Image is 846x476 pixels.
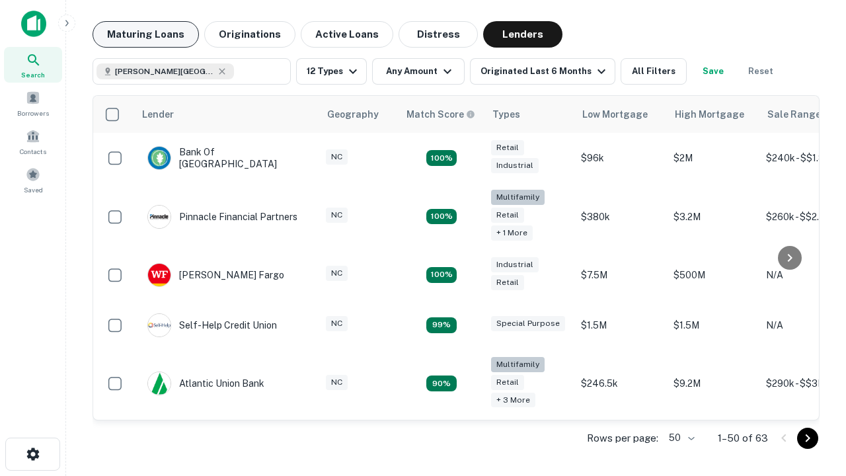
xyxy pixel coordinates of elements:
[426,317,457,333] div: Matching Properties: 11, hasApolloMatch: undefined
[426,209,457,225] div: Matching Properties: 20, hasApolloMatch: undefined
[21,69,45,80] span: Search
[399,96,484,133] th: Capitalize uses an advanced AI algorithm to match your search with the best lender. The match sco...
[492,106,520,122] div: Types
[148,372,171,395] img: picture
[147,205,297,229] div: Pinnacle Financial Partners
[692,58,734,85] button: Save your search to get updates of matches that match your search criteria.
[582,106,648,122] div: Low Mortgage
[301,21,393,48] button: Active Loans
[664,428,697,448] div: 50
[621,58,687,85] button: All Filters
[406,107,473,122] h6: Match Score
[93,21,199,48] button: Maturing Loans
[406,107,475,122] div: Capitalize uses an advanced AI algorithm to match your search with the best lender. The match sco...
[4,47,62,83] a: Search
[4,85,62,121] a: Borrowers
[491,190,545,205] div: Multifamily
[426,150,457,166] div: Matching Properties: 15, hasApolloMatch: undefined
[319,96,399,133] th: Geography
[491,225,533,241] div: + 1 more
[115,65,214,77] span: [PERSON_NAME][GEOGRAPHIC_DATA], [GEOGRAPHIC_DATA]
[326,149,348,165] div: NC
[484,96,574,133] th: Types
[491,208,524,223] div: Retail
[574,133,667,183] td: $96k
[574,350,667,417] td: $246.5k
[491,257,539,272] div: Industrial
[574,300,667,350] td: $1.5M
[296,58,367,85] button: 12 Types
[740,58,782,85] button: Reset
[491,357,545,372] div: Multifamily
[20,146,46,157] span: Contacts
[491,158,539,173] div: Industrial
[470,58,615,85] button: Originated Last 6 Months
[767,106,821,122] div: Sale Range
[326,316,348,331] div: NC
[667,250,759,300] td: $500M
[21,11,46,37] img: capitalize-icon.png
[483,21,562,48] button: Lenders
[4,162,62,198] a: Saved
[667,183,759,250] td: $3.2M
[780,328,846,391] iframe: Chat Widget
[148,206,171,228] img: picture
[326,375,348,390] div: NC
[426,376,457,391] div: Matching Properties: 10, hasApolloMatch: undefined
[372,58,465,85] button: Any Amount
[326,208,348,223] div: NC
[147,372,264,395] div: Atlantic Union Bank
[574,183,667,250] td: $380k
[667,133,759,183] td: $2M
[667,350,759,417] td: $9.2M
[491,140,524,155] div: Retail
[147,146,306,170] div: Bank Of [GEOGRAPHIC_DATA]
[4,124,62,159] a: Contacts
[204,21,295,48] button: Originations
[481,63,609,79] div: Originated Last 6 Months
[147,263,284,287] div: [PERSON_NAME] Fargo
[134,96,319,133] th: Lender
[327,106,379,122] div: Geography
[399,21,478,48] button: Distress
[675,106,744,122] div: High Mortgage
[147,313,277,337] div: Self-help Credit Union
[148,147,171,169] img: picture
[797,428,818,449] button: Go to next page
[24,184,43,195] span: Saved
[574,96,667,133] th: Low Mortgage
[148,264,171,286] img: picture
[574,250,667,300] td: $7.5M
[17,108,49,118] span: Borrowers
[718,430,768,446] p: 1–50 of 63
[426,267,457,283] div: Matching Properties: 14, hasApolloMatch: undefined
[142,106,174,122] div: Lender
[326,266,348,281] div: NC
[587,430,658,446] p: Rows per page:
[491,275,524,290] div: Retail
[491,393,535,408] div: + 3 more
[667,300,759,350] td: $1.5M
[491,375,524,390] div: Retail
[667,96,759,133] th: High Mortgage
[491,316,565,331] div: Special Purpose
[148,314,171,337] img: picture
